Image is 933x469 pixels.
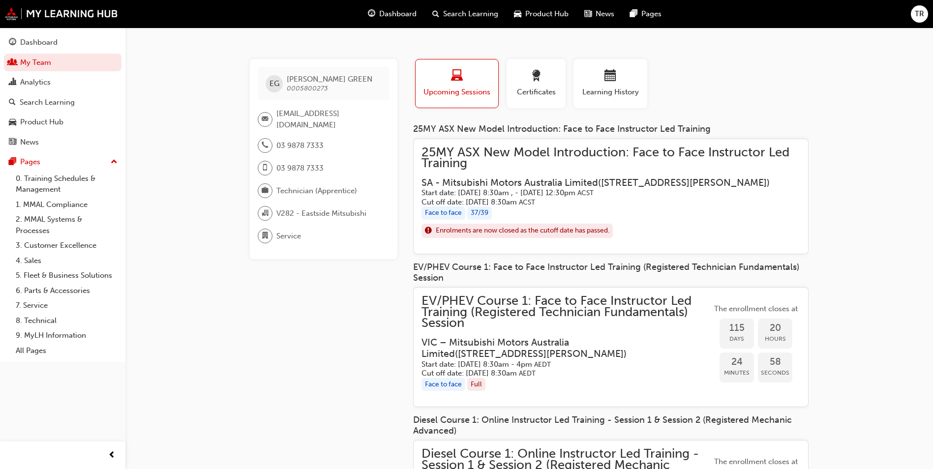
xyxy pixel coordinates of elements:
[712,303,800,315] span: The enrollment closes at
[4,113,121,131] a: Product Hub
[596,8,614,20] span: News
[9,118,16,127] span: car-icon
[379,8,417,20] span: Dashboard
[720,333,754,345] span: Days
[276,108,382,130] span: [EMAIL_ADDRESS][DOMAIN_NAME]
[424,4,506,24] a: search-iconSearch Learning
[915,8,924,20] span: TR
[451,70,463,83] span: laptop-icon
[519,369,536,378] span: Australian Eastern Daylight Time AEDT
[12,197,121,212] a: 1. MMAL Compliance
[507,59,566,108] button: Certificates
[20,77,51,88] div: Analytics
[514,8,521,20] span: car-icon
[287,75,372,84] span: [PERSON_NAME] GREEN
[421,295,800,399] a: EV/PHEV Course 1: Face to Face Instructor Led Training (Registered Technician Fundamentals) Sessi...
[720,322,754,334] span: 115
[581,87,640,98] span: Learning History
[622,4,669,24] a: pages-iconPages
[5,7,118,20] img: mmal
[641,8,662,20] span: Pages
[262,207,269,220] span: organisation-icon
[443,8,498,20] span: Search Learning
[758,367,792,379] span: Seconds
[12,328,121,343] a: 9. MyLH Information
[9,138,16,147] span: news-icon
[4,33,121,52] a: Dashboard
[12,298,121,313] a: 7. Service
[276,231,301,242] span: Service
[573,59,647,108] button: Learning History
[4,73,121,91] a: Analytics
[413,262,809,283] div: EV/PHEV Course 1: Face to Face Instructor Led Training (Registered Technician Fundamentals) Session
[4,153,121,171] button: Pages
[423,87,491,98] span: Upcoming Sessions
[577,189,594,197] span: Australian Central Standard Time ACST
[108,449,116,462] span: prev-icon
[514,87,558,98] span: Certificates
[20,117,63,128] div: Product Hub
[467,206,492,220] div: 37 / 39
[720,356,754,368] span: 24
[421,206,465,220] div: Face to face
[9,78,16,87] span: chart-icon
[9,98,16,107] span: search-icon
[12,343,121,358] a: All Pages
[262,184,269,197] span: briefcase-icon
[758,356,792,368] span: 58
[432,8,439,20] span: search-icon
[12,212,121,238] a: 2. MMAL Systems & Processes
[360,4,424,24] a: guage-iconDashboard
[467,378,485,391] div: Full
[12,283,121,298] a: 6. Parts & Accessories
[604,70,616,83] span: calendar-icon
[758,333,792,345] span: Hours
[436,225,609,236] span: Enrolments are now closed as the cutoff date has passed.
[421,177,784,188] h3: SA - Mitsubishi Motors Australia Limited ( [STREET_ADDRESS][PERSON_NAME] )
[911,5,928,23] button: TR
[525,8,569,20] span: Product Hub
[530,70,542,83] span: award-icon
[576,4,622,24] a: news-iconNews
[368,8,375,20] span: guage-icon
[262,162,269,175] span: mobile-icon
[712,456,800,468] span: The enrollment closes at
[276,185,357,197] span: Technician (Apprentice)
[421,295,712,329] span: EV/PHEV Course 1: Face to Face Instructor Led Training (Registered Technician Fundamentals) Session
[12,171,121,197] a: 0. Training Schedules & Management
[12,268,121,283] a: 5. Fleet & Business Solutions
[421,369,696,378] h5: Cut off date: [DATE] 8:30am
[421,147,800,246] a: 25MY ASX New Model Introduction: Face to Face Instructor Led TrainingSA - Mitsubishi Motors Austr...
[111,156,118,169] span: up-icon
[425,225,432,237] span: exclaim-icon
[20,97,75,108] div: Search Learning
[534,360,551,369] span: Australian Eastern Daylight Time AEDT
[276,140,324,151] span: 03 9878 7333
[413,415,809,436] div: Diesel Course 1: Online Instructor Led Training - Session 1 & Session 2 (Registered Mechanic Adva...
[758,322,792,334] span: 20
[630,8,637,20] span: pages-icon
[262,230,269,242] span: department-icon
[421,360,696,369] h5: Start date: [DATE] 8:30am - 4pm
[262,113,269,126] span: email-icon
[421,147,800,169] span: 25MY ASX New Model Introduction: Face to Face Instructor Led Training
[519,198,535,206] span: Australian Central Standard Time ACST
[4,133,121,151] a: News
[12,313,121,328] a: 8. Technical
[9,38,16,47] span: guage-icon
[9,59,16,67] span: people-icon
[421,198,784,207] h5: Cut off date: [DATE] 8:30am
[20,37,58,48] div: Dashboard
[262,139,269,152] span: phone-icon
[584,8,592,20] span: news-icon
[415,59,499,108] button: Upcoming Sessions
[4,93,121,112] a: Search Learning
[421,337,696,360] h3: VIC – Mitsubishi Motors Australia Limited ( [STREET_ADDRESS][PERSON_NAME] )
[20,156,40,168] div: Pages
[720,367,754,379] span: Minutes
[421,378,465,391] div: Face to face
[276,208,366,219] span: V282 - Eastside Mitsubishi
[506,4,576,24] a: car-iconProduct Hub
